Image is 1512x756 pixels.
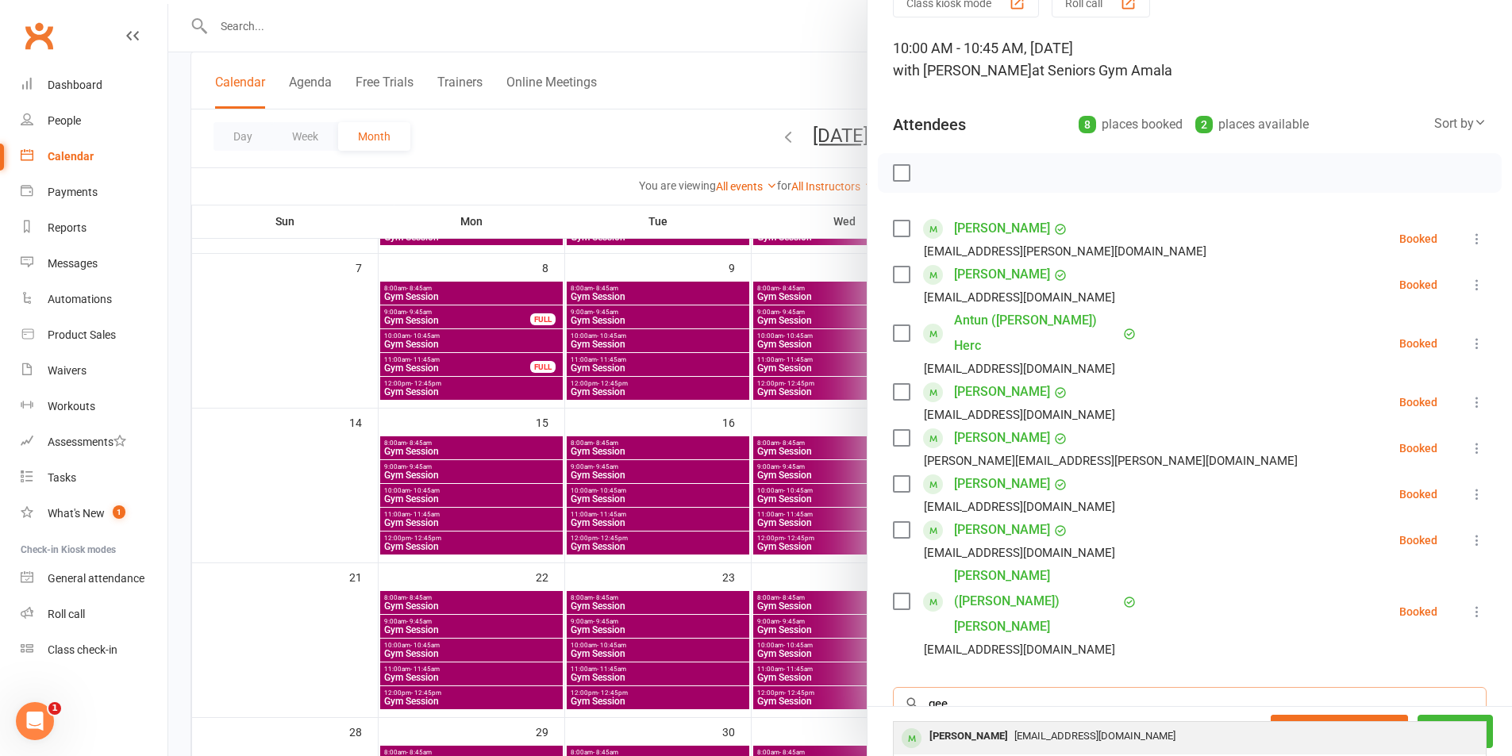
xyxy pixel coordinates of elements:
div: [EMAIL_ADDRESS][DOMAIN_NAME] [924,359,1115,379]
a: [PERSON_NAME] [954,379,1050,405]
input: Search to add attendees [893,687,1487,720]
a: Tasks [21,460,167,496]
a: [PERSON_NAME] [954,262,1050,287]
div: People [48,114,81,127]
div: member [902,728,921,748]
div: Assessments [48,436,126,448]
button: Bulk add attendees [1271,715,1408,748]
div: General attendance [48,572,144,585]
a: [PERSON_NAME] [954,517,1050,543]
a: Antun ([PERSON_NAME]) Herc [954,308,1119,359]
div: 10:00 AM - 10:45 AM, [DATE] [893,37,1487,82]
div: Automations [48,293,112,305]
div: 2 [1195,116,1213,133]
div: Reports [48,221,87,234]
div: Booked [1399,443,1437,454]
div: Booked [1399,489,1437,500]
div: What's New [48,507,105,520]
a: Reports [21,210,167,246]
a: Roll call [21,597,167,632]
div: Booked [1399,397,1437,408]
div: Class check-in [48,643,117,656]
iframe: Intercom live chat [16,702,54,740]
div: Product Sales [48,328,116,341]
div: Payments [48,186,98,198]
button: View [1418,715,1493,748]
a: Clubworx [19,16,59,56]
div: Booked [1399,606,1437,617]
div: Tasks [48,471,76,484]
div: Workouts [48,400,95,413]
div: Booked [1399,233,1437,244]
div: Attendees [893,113,966,136]
div: [EMAIL_ADDRESS][PERSON_NAME][DOMAIN_NAME] [924,241,1206,262]
span: with [PERSON_NAME] [893,62,1032,79]
div: Calendar [48,150,94,163]
div: Dashboard [48,79,102,91]
a: Dashboard [21,67,167,103]
span: 1 [113,505,125,519]
div: 8 [1079,116,1096,133]
a: People [21,103,167,139]
a: [PERSON_NAME] [954,216,1050,241]
div: places available [1195,113,1309,136]
a: [PERSON_NAME] [954,425,1050,451]
div: [EMAIL_ADDRESS][DOMAIN_NAME] [924,639,1115,660]
div: Booked [1399,535,1437,546]
div: [EMAIL_ADDRESS][DOMAIN_NAME] [924,287,1115,308]
span: [EMAIL_ADDRESS][DOMAIN_NAME] [1014,730,1175,742]
div: places booked [1079,113,1183,136]
a: What's New1 [21,496,167,532]
a: Assessments [21,424,167,460]
a: Calendar [21,139,167,175]
div: Booked [1399,338,1437,349]
div: [PERSON_NAME][EMAIL_ADDRESS][PERSON_NAME][DOMAIN_NAME] [924,451,1298,471]
div: Roll call [48,608,85,620]
a: General attendance kiosk mode [21,561,167,597]
span: 1 [48,702,61,715]
div: Booked [1399,279,1437,290]
a: Workouts [21,389,167,424]
span: at Seniors Gym Amala [1032,62,1172,79]
div: [EMAIL_ADDRESS][DOMAIN_NAME] [924,405,1115,425]
a: [PERSON_NAME] [954,471,1050,497]
div: [EMAIL_ADDRESS][DOMAIN_NAME] [924,497,1115,517]
a: Payments [21,175,167,210]
div: Messages [48,257,98,270]
div: Waivers [48,364,87,377]
a: Automations [21,282,167,317]
div: [EMAIL_ADDRESS][DOMAIN_NAME] [924,543,1115,563]
div: Sort by [1434,113,1487,134]
a: Product Sales [21,317,167,353]
a: Messages [21,246,167,282]
a: Class kiosk mode [21,632,167,668]
a: Waivers [21,353,167,389]
a: [PERSON_NAME] ([PERSON_NAME]) [PERSON_NAME] [954,563,1119,639]
div: [PERSON_NAME] [923,725,1014,748]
